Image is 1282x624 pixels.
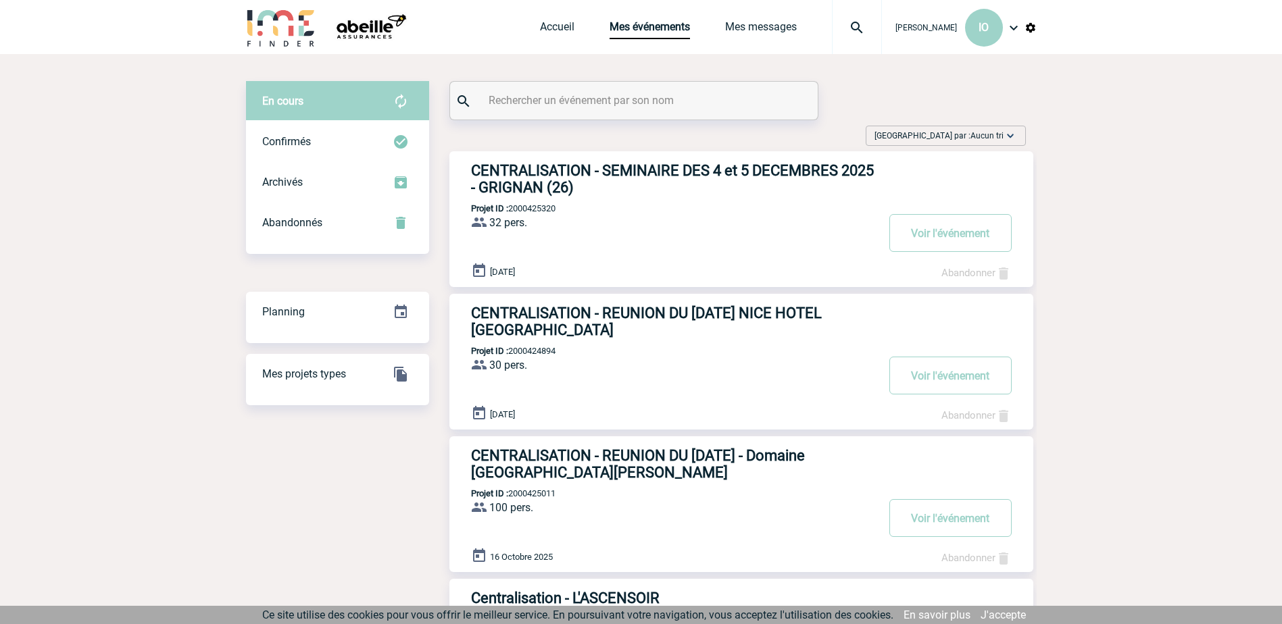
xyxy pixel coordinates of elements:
input: Rechercher un événement par son nom [485,90,786,110]
p: 2000425011 [449,488,556,498]
a: Planning [246,291,429,331]
a: CENTRALISATION - REUNION DU [DATE] - Domaine [GEOGRAPHIC_DATA][PERSON_NAME] [449,447,1033,481]
span: En cours [262,95,303,107]
a: Centralisation - L'ASCENSOIR [449,590,1033,606]
span: Aucun tri [970,131,1004,140]
h3: CENTRALISATION - SEMINAIRE DES 4 et 5 DECEMBRES 2025 - GRIGNAN (26) [471,162,877,196]
div: Retrouvez ici tous les événements que vous avez décidé d'archiver [246,162,429,203]
span: 30 pers. [489,359,527,371]
p: 2000424894 [449,346,556,356]
span: Mes projets types [262,367,346,380]
a: Mes messages [725,20,797,39]
div: GESTION DES PROJETS TYPE [246,354,429,394]
span: [DATE] [490,267,515,277]
button: Voir l'événement [889,499,1012,537]
b: Projet ID : [471,488,508,498]
div: Retrouvez ici tous vos événements organisés par date et état d'avancement [246,292,429,332]
a: En savoir plus [904,608,970,621]
div: Retrouvez ici tous vos évènements avant confirmation [246,81,429,122]
span: 16 Octobre 2025 [490,552,553,562]
p: 2000425320 [449,203,556,213]
span: Archivés [262,176,303,188]
b: Projet ID : [471,203,508,213]
span: Confirmés [262,135,311,148]
button: Voir l'événement [889,357,1012,394]
button: Voir l'événement [889,214,1012,252]
span: IO [979,21,989,34]
h3: CENTRALISATION - REUNION DU [DATE] NICE HOTEL [GEOGRAPHIC_DATA] [471,305,877,338]
h3: Centralisation - L'ASCENSOIR [471,590,877,606]
a: J'accepte [981,608,1026,621]
span: Abandonnés [262,216,322,229]
div: Retrouvez ici tous vos événements annulés [246,203,429,243]
span: [DATE] [490,409,515,419]
a: CENTRALISATION - REUNION DU [DATE] NICE HOTEL [GEOGRAPHIC_DATA] [449,305,1033,338]
span: [PERSON_NAME] [895,23,957,32]
b: Projet ID : [471,346,508,356]
span: [GEOGRAPHIC_DATA] par : [874,129,1004,142]
span: Planning [262,305,305,318]
a: Abandonner [941,267,1012,279]
a: Abandonner [941,409,1012,421]
a: Abandonner [941,552,1012,564]
a: CENTRALISATION - SEMINAIRE DES 4 et 5 DECEMBRES 2025 - GRIGNAN (26) [449,162,1033,196]
span: 32 pers. [489,216,527,229]
h3: CENTRALISATION - REUNION DU [DATE] - Domaine [GEOGRAPHIC_DATA][PERSON_NAME] [471,447,877,481]
a: Accueil [540,20,574,39]
img: baseline_expand_more_white_24dp-b.png [1004,129,1017,142]
a: Mes projets types [246,353,429,393]
span: 100 pers. [489,501,533,514]
span: Ce site utilise des cookies pour vous offrir le meilleur service. En poursuivant votre navigation... [262,608,893,621]
a: Mes événements [610,20,690,39]
img: IME-Finder [246,8,316,47]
